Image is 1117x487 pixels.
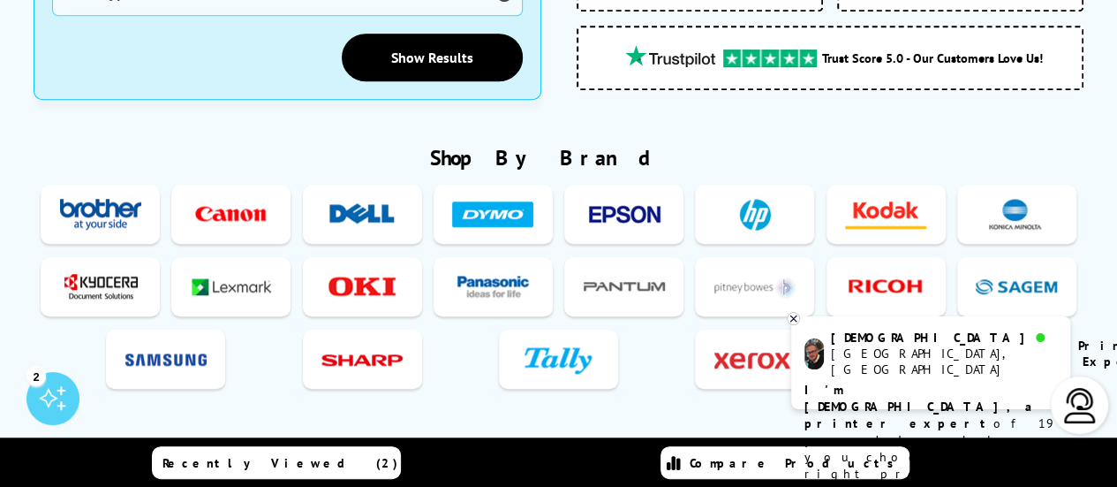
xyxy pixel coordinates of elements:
[714,198,796,231] img: HP
[34,144,1083,171] h2: Shop By Brand
[845,270,926,303] img: Ricoh
[690,455,903,471] span: Compare Products
[976,270,1057,303] img: Sagem
[125,343,207,376] img: Samsung
[452,270,533,303] img: Panasonic
[584,198,665,231] img: Epson
[60,270,141,303] img: Kyocera
[845,198,926,231] img: Kodak
[321,270,403,303] img: OKI
[714,270,796,303] img: Pitney Bowes
[584,270,665,303] img: Pantum
[660,446,909,479] a: Compare Products
[831,346,1056,377] div: [GEOGRAPHIC_DATA], [GEOGRAPHIC_DATA]
[804,339,824,369] img: chris-livechat.png
[342,34,523,81] a: Show Results
[517,343,599,376] img: Tally
[617,45,723,67] img: trustpilot rating
[191,270,272,303] img: Lexmark
[804,382,1057,483] p: of 19 years! I can help you choose the right product
[714,343,796,376] img: Xerox
[723,49,817,67] img: trustpilot rating
[321,198,403,231] img: Dell
[804,382,1038,431] b: I'm [DEMOGRAPHIC_DATA], a printer expert
[191,198,272,231] img: Canon
[321,343,403,376] img: Sharp
[1062,388,1098,423] img: user-headset-light.svg
[452,198,533,231] img: Dymo
[152,446,401,479] a: Recently Viewed (2)
[162,455,398,471] span: Recently Viewed (2)
[976,198,1057,231] img: Konica Minolta
[26,366,46,385] div: 2
[821,49,1042,66] span: Trust Score 5.0 - Our Customers Love Us!
[60,198,141,231] img: Brother
[831,330,1056,346] div: [DEMOGRAPHIC_DATA]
